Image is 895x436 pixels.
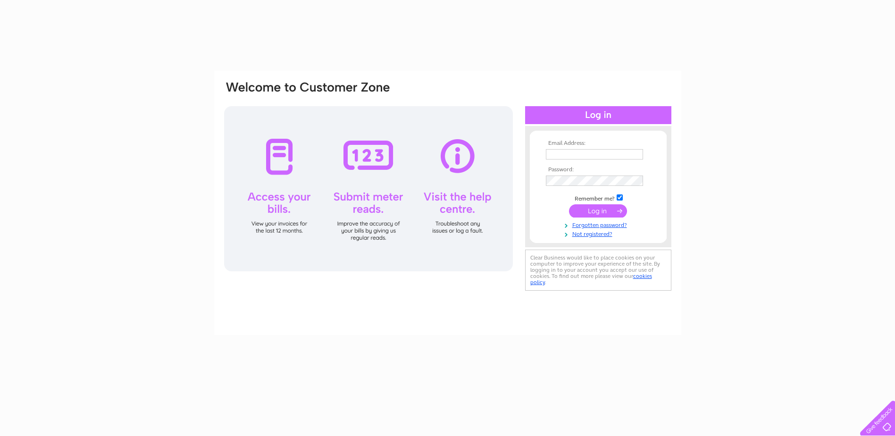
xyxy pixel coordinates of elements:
[544,193,653,202] td: Remember me?
[525,250,671,291] div: Clear Business would like to place cookies on your computer to improve your experience of the sit...
[546,220,653,229] a: Forgotten password?
[569,204,627,218] input: Submit
[544,140,653,147] th: Email Address:
[546,229,653,238] a: Not registered?
[544,167,653,173] th: Password:
[530,273,652,285] a: cookies policy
